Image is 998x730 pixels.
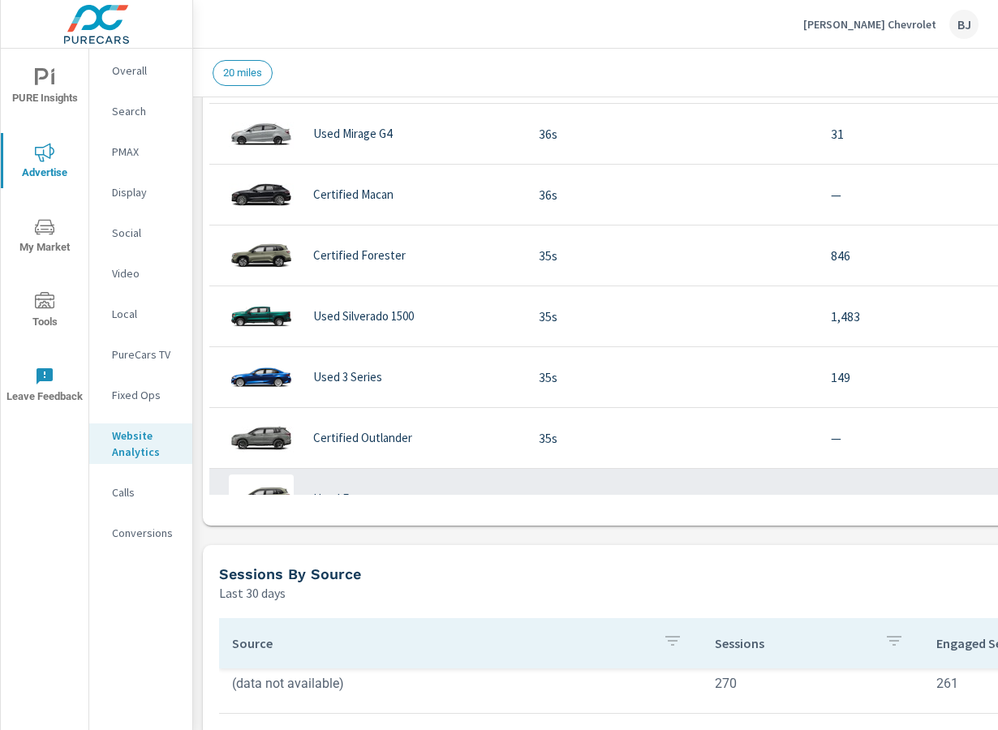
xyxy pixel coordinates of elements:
[539,246,805,265] p: 35s
[89,423,192,464] div: Website Analytics
[229,414,294,462] img: glamour
[6,292,84,332] span: Tools
[219,663,702,704] td: (data not available)
[219,583,286,603] p: Last 30 days
[89,480,192,505] div: Calls
[1,49,88,422] div: nav menu
[831,185,981,204] p: —
[831,489,981,509] p: 337
[232,635,650,651] p: Source
[539,428,805,448] p: 35s
[313,248,406,263] p: Certified Forester
[89,261,192,286] div: Video
[229,109,294,158] img: glamour
[831,367,981,387] p: 149
[112,306,179,322] p: Local
[803,17,936,32] p: [PERSON_NAME] Chevrolet
[6,217,84,257] span: My Market
[6,367,84,406] span: Leave Feedback
[112,387,179,403] p: Fixed Ops
[539,367,805,387] p: 35s
[112,484,179,500] p: Calls
[831,428,981,448] p: —
[89,140,192,164] div: PMAX
[219,565,361,582] h5: Sessions By Source
[313,431,412,445] p: Certified Outlander
[313,187,394,202] p: Certified Macan
[313,309,414,324] p: Used Silverado 1500
[229,292,294,341] img: glamour
[112,144,179,160] p: PMAX
[112,184,179,200] p: Display
[229,474,294,523] img: glamour
[539,489,805,509] p: 35s
[89,521,192,545] div: Conversions
[313,492,387,506] p: Used Forester
[313,127,392,141] p: Used Mirage G4
[89,383,192,407] div: Fixed Ops
[6,143,84,182] span: Advertise
[539,307,805,326] p: 35s
[213,67,272,79] span: 20 miles
[539,185,805,204] p: 36s
[89,99,192,123] div: Search
[229,231,294,280] img: glamour
[831,124,981,144] p: 31
[702,663,923,704] td: 270
[831,307,981,326] p: 1,483
[89,221,192,245] div: Social
[112,346,179,363] p: PureCars TV
[949,10,979,39] div: BJ
[112,525,179,541] p: Conversions
[6,68,84,108] span: PURE Insights
[539,124,805,144] p: 36s
[831,246,981,265] p: 846
[112,265,179,281] p: Video
[229,170,294,219] img: glamour
[112,427,179,460] p: Website Analytics
[112,62,179,79] p: Overall
[89,180,192,204] div: Display
[313,370,382,384] p: Used 3 Series
[89,302,192,326] div: Local
[89,342,192,367] div: PureCars TV
[112,103,179,119] p: Search
[229,353,294,401] img: glamour
[112,225,179,241] p: Social
[715,635,871,651] p: Sessions
[89,58,192,83] div: Overall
